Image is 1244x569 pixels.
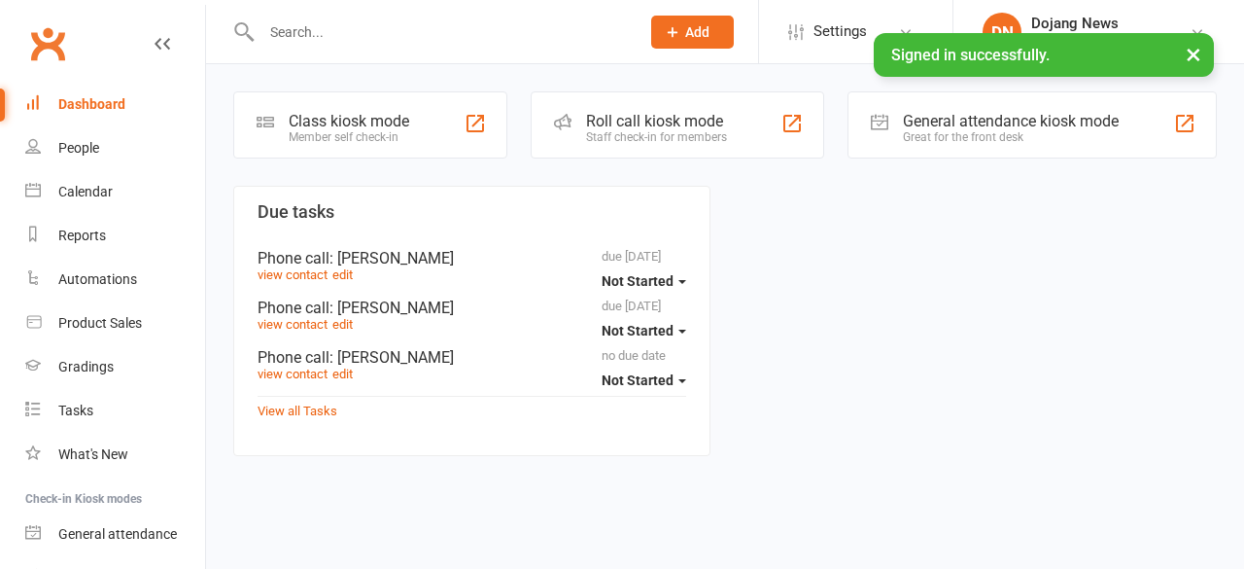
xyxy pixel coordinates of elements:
div: Product Sales [58,315,142,331]
div: Member self check-in [289,130,409,144]
a: Dashboard [25,83,205,126]
button: × [1176,33,1211,75]
div: Phone call [258,348,686,367]
span: Settings [813,10,867,53]
a: view contact [258,317,328,332]
a: Clubworx [23,19,72,68]
span: Not Started [602,273,674,289]
a: edit [332,367,353,381]
div: Gradings [58,359,114,374]
div: Calendar [58,184,113,199]
button: Not Started [602,264,686,299]
a: edit [332,317,353,332]
div: Tasks [58,403,93,418]
span: Not Started [602,323,674,338]
div: Reports [58,228,106,243]
div: Phone call [258,299,686,317]
div: [PERSON_NAME] [1031,32,1135,50]
div: DN [983,13,1021,52]
input: Search... [256,18,626,46]
button: Not Started [602,313,686,348]
div: What's New [58,446,128,462]
div: Dojang News [1031,15,1135,32]
div: Automations [58,271,137,287]
div: Dashboard [58,96,125,112]
div: Roll call kiosk mode [586,112,727,130]
button: Not Started [602,363,686,398]
a: Gradings [25,345,205,389]
a: What's New [25,433,205,477]
a: General attendance kiosk mode [25,513,205,556]
a: View all Tasks [258,404,337,418]
button: Add [651,16,734,49]
a: view contact [258,367,328,381]
a: Reports [25,214,205,258]
a: view contact [258,267,328,282]
span: Not Started [602,373,674,388]
a: Calendar [25,170,205,214]
span: : [PERSON_NAME] [329,249,454,267]
div: Staff check-in for members [586,130,727,144]
div: Great for the front desk [903,130,1119,144]
div: General attendance kiosk mode [903,112,1119,130]
span: Signed in successfully. [891,46,1050,64]
h3: Due tasks [258,202,686,222]
a: People [25,126,205,170]
div: Phone call [258,249,686,267]
div: Class kiosk mode [289,112,409,130]
a: edit [332,267,353,282]
a: Product Sales [25,302,205,345]
a: Automations [25,258,205,302]
span: : [PERSON_NAME] [329,299,454,317]
span: : [PERSON_NAME] [329,348,454,367]
div: People [58,140,99,156]
a: Tasks [25,389,205,433]
span: Add [685,24,709,40]
div: General attendance [58,526,177,542]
